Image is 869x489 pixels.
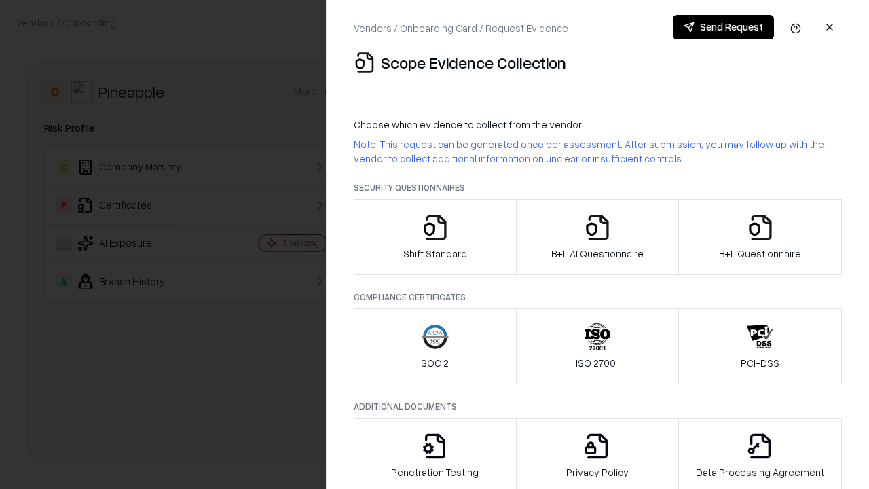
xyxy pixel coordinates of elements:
p: Shift Standard [403,247,467,261]
p: SOC 2 [421,356,449,370]
button: SOC 2 [354,308,517,384]
button: B+L Questionnaire [678,199,842,275]
p: Data Processing Agreement [696,465,824,479]
p: Privacy Policy [566,465,629,479]
p: Vendors / Onboarding Card / Request Evidence [354,21,568,35]
p: Choose which evidence to collect from the vendor: [354,117,842,132]
p: Compliance Certificates [354,291,842,303]
p: Note: This request can be generated once per assessment. After submission, you may follow up with... [354,137,842,166]
button: ISO 27001 [516,308,680,384]
button: Send Request [673,15,774,39]
p: ISO 27001 [576,356,619,370]
p: Security Questionnaires [354,182,842,194]
button: PCI-DSS [678,308,842,384]
p: B+L Questionnaire [719,247,801,261]
button: B+L AI Questionnaire [516,199,680,275]
p: PCI-DSS [741,356,779,370]
p: Scope Evidence Collection [381,52,566,73]
p: Penetration Testing [391,465,479,479]
p: Additional Documents [354,401,842,412]
button: Shift Standard [354,199,517,275]
p: B+L AI Questionnaire [551,247,644,261]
